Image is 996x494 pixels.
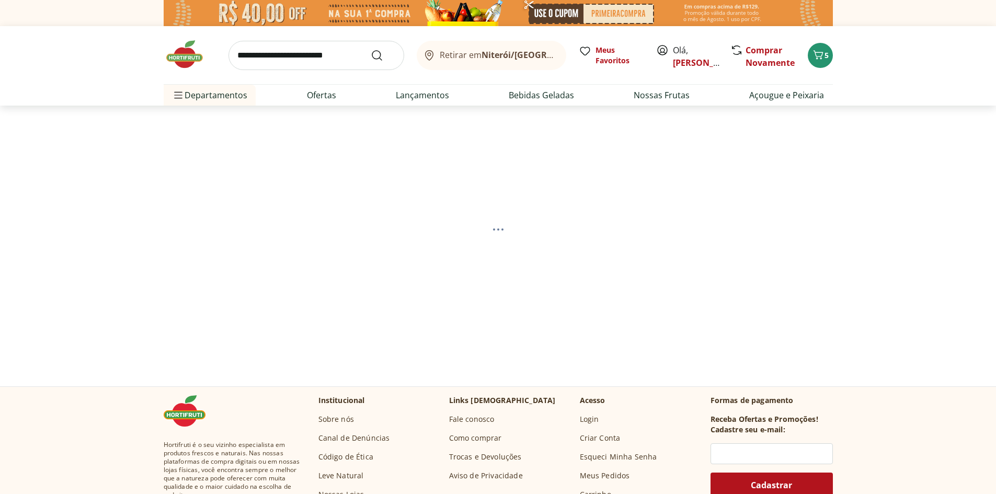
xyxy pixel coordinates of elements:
a: Fale conosco [449,414,495,424]
p: Acesso [580,395,605,406]
img: Hortifruti [164,395,216,427]
img: Hortifruti [164,39,216,70]
span: Meus Favoritos [596,45,644,66]
button: Menu [172,83,185,108]
p: Institucional [318,395,365,406]
button: Carrinho [808,43,833,68]
a: Login [580,414,599,424]
a: Bebidas Geladas [509,89,574,101]
a: Lançamentos [396,89,449,101]
a: Sobre nós [318,414,354,424]
p: Links [DEMOGRAPHIC_DATA] [449,395,556,406]
a: Comprar Novamente [746,44,795,68]
a: Esqueci Minha Senha [580,452,657,462]
a: Ofertas [307,89,336,101]
span: Olá, [673,44,719,69]
input: search [228,41,404,70]
h3: Receba Ofertas e Promoções! [711,414,818,424]
a: Canal de Denúncias [318,433,390,443]
button: Retirar emNiterói/[GEOGRAPHIC_DATA] [417,41,566,70]
a: Meus Pedidos [580,470,630,481]
span: Departamentos [172,83,247,108]
a: [PERSON_NAME] [673,57,741,68]
b: Niterói/[GEOGRAPHIC_DATA] [482,49,601,61]
span: Retirar em [440,50,555,60]
h3: Cadastre seu e-mail: [711,424,785,435]
a: Meus Favoritos [579,45,644,66]
span: Cadastrar [751,481,792,489]
a: Criar Conta [580,433,621,443]
a: Trocas e Devoluções [449,452,522,462]
a: Código de Ética [318,452,373,462]
a: Aviso de Privacidade [449,470,523,481]
p: Formas de pagamento [711,395,833,406]
a: Nossas Frutas [634,89,690,101]
a: Leve Natural [318,470,364,481]
span: 5 [825,50,829,60]
a: Açougue e Peixaria [749,89,824,101]
button: Submit Search [371,49,396,62]
a: Como comprar [449,433,502,443]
